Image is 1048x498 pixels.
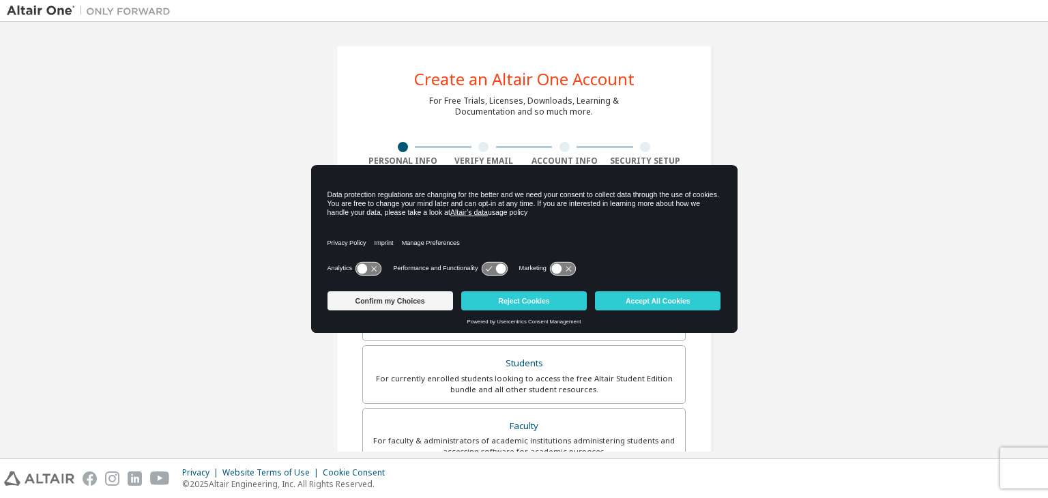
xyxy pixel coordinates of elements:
[128,471,142,486] img: linkedin.svg
[222,467,323,478] div: Website Terms of Use
[105,471,119,486] img: instagram.svg
[150,471,170,486] img: youtube.svg
[414,71,635,87] div: Create an Altair One Account
[371,354,677,373] div: Students
[182,478,393,490] p: © 2025 Altair Engineering, Inc. All Rights Reserved.
[371,417,677,436] div: Faculty
[362,156,443,166] div: Personal Info
[83,471,97,486] img: facebook.svg
[4,471,74,486] img: altair_logo.svg
[182,467,222,478] div: Privacy
[371,435,677,457] div: For faculty & administrators of academic institutions administering students and accessing softwa...
[605,156,686,166] div: Security Setup
[429,96,619,117] div: For Free Trials, Licenses, Downloads, Learning & Documentation and so much more.
[7,4,177,18] img: Altair One
[371,373,677,395] div: For currently enrolled students looking to access the free Altair Student Edition bundle and all ...
[524,156,605,166] div: Account Info
[323,467,393,478] div: Cookie Consent
[443,156,525,166] div: Verify Email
